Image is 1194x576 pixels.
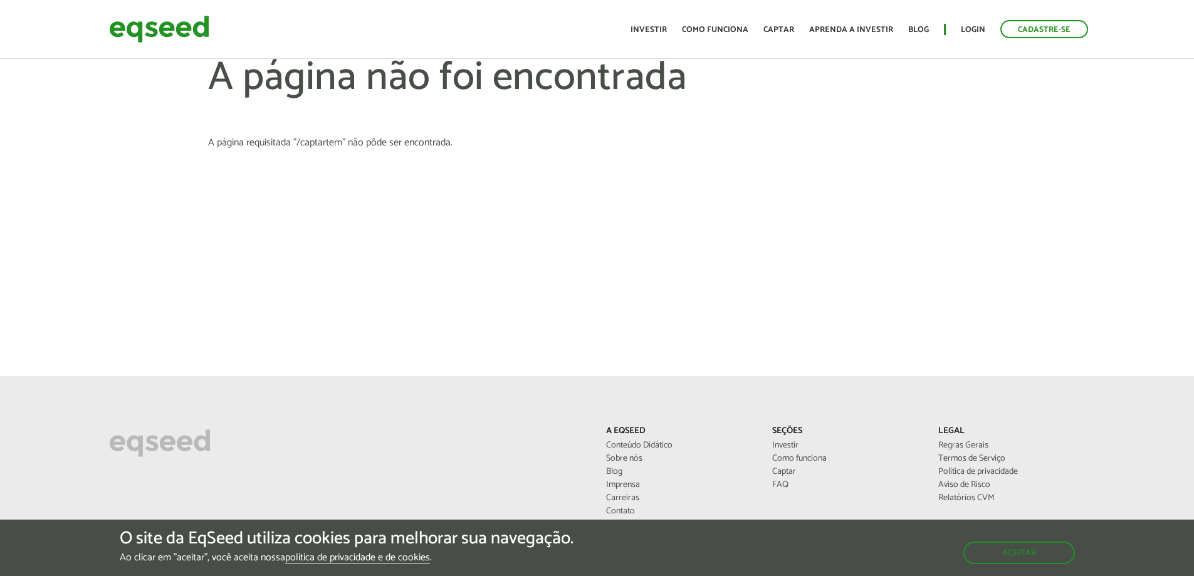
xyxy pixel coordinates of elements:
[208,56,985,138] h1: A página não foi encontrada
[606,454,753,463] a: Sobre nós
[285,553,430,563] a: política de privacidade e de cookies
[631,26,667,34] a: Investir
[772,441,919,450] a: Investir
[961,26,985,34] a: Login
[938,481,1086,490] a: Aviso de Risco
[938,494,1086,503] a: Relatórios CVM
[772,454,919,463] a: Como funciona
[963,542,1075,564] button: Aceitar
[763,26,794,34] a: Captar
[908,26,929,34] a: Blog
[109,13,209,46] img: EqSeed
[120,552,573,563] p: Ao clicar em "aceitar", você aceita nossa .
[682,26,748,34] a: Como funciona
[1000,20,1088,38] a: Cadastre-se
[606,494,753,503] a: Carreiras
[772,426,919,437] p: Seções
[938,426,1086,437] p: Legal
[606,468,753,476] a: Blog
[809,26,893,34] a: Aprenda a investir
[938,441,1086,450] a: Regras Gerais
[208,138,985,148] section: A página requisitada "/captartem" não pôde ser encontrada.
[606,507,753,516] a: Contato
[109,426,211,460] img: EqSeed Logo
[772,468,919,476] a: Captar
[938,468,1086,476] a: Política de privacidade
[606,481,753,490] a: Imprensa
[938,454,1086,463] a: Termos de Serviço
[606,426,753,437] p: A EqSeed
[120,529,573,548] h5: O site da EqSeed utiliza cookies para melhorar sua navegação.
[606,441,753,450] a: Conteúdo Didático
[772,481,919,490] a: FAQ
